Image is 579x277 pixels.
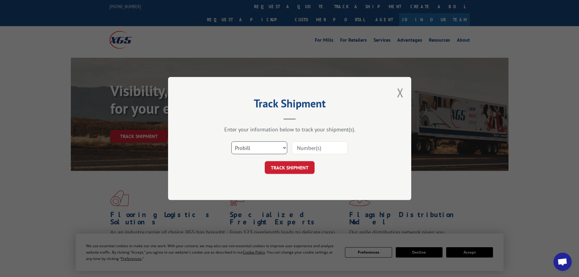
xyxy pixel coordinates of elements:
[553,253,572,271] div: Open chat
[292,141,348,154] input: Number(s)
[397,85,404,101] button: Close modal
[265,161,315,174] button: TRACK SHIPMENT
[198,99,381,111] h2: Track Shipment
[198,126,381,133] div: Enter your information below to track your shipment(s).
